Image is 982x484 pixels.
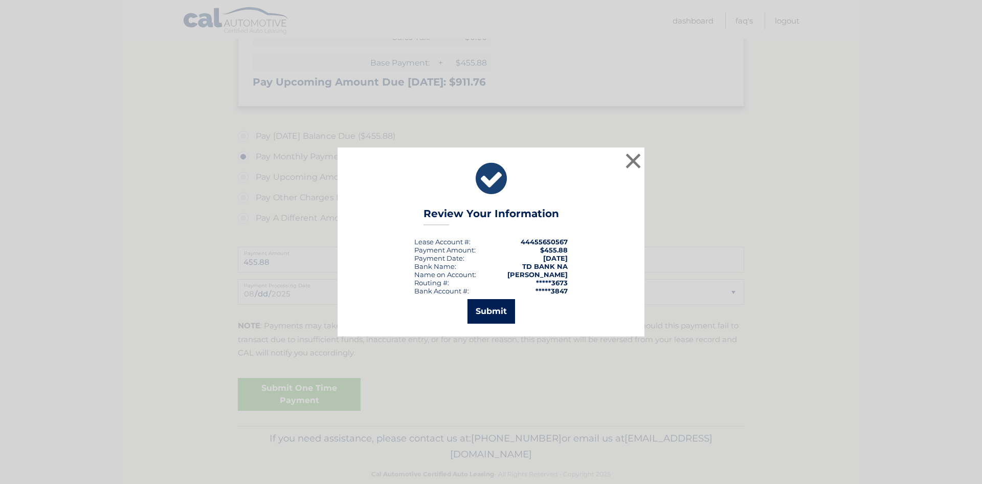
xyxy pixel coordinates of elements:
[414,270,476,279] div: Name on Account:
[414,254,464,262] div: :
[414,254,463,262] span: Payment Date
[521,238,568,246] strong: 44455650567
[414,279,449,287] div: Routing #:
[423,207,559,225] h3: Review Your Information
[623,151,643,171] button: ×
[540,246,568,254] span: $455.88
[414,238,471,246] div: Lease Account #:
[507,270,568,279] strong: [PERSON_NAME]
[414,287,469,295] div: Bank Account #:
[467,299,515,324] button: Submit
[522,262,568,270] strong: TD BANK NA
[414,246,476,254] div: Payment Amount:
[414,262,456,270] div: Bank Name:
[543,254,568,262] span: [DATE]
